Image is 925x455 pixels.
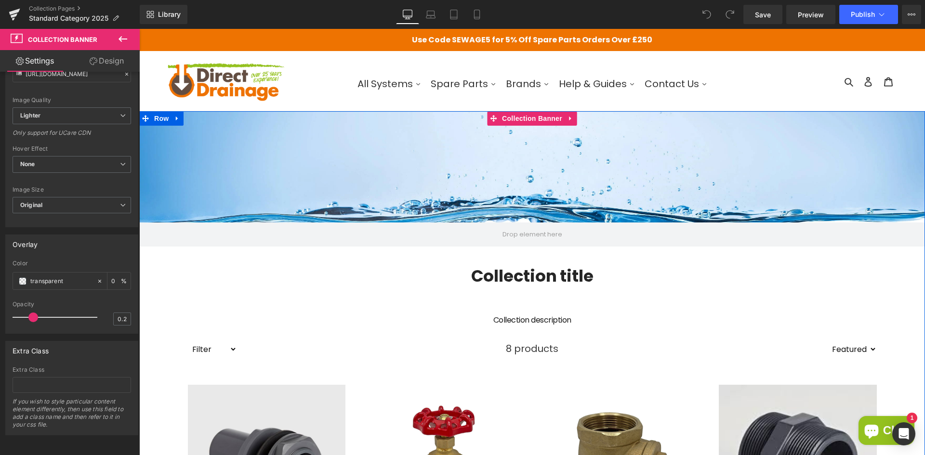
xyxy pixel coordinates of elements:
[72,50,142,72] a: Design
[13,301,131,308] div: Opacity
[419,5,442,24] a: Laptop
[396,5,419,24] a: Desktop
[13,97,131,104] div: Image Quality
[32,82,44,97] a: Expand / Collapse
[13,145,131,152] div: Hover Effect
[140,5,187,24] a: New Library
[30,276,92,286] input: Color
[39,285,747,298] div: Collection description
[218,48,274,62] span: All Systems
[13,398,131,435] div: If you wish to style particular content element differently, then use this field to add a class n...
[13,366,131,373] div: Extra Class
[213,42,287,62] a: All Systems
[415,42,501,62] a: Help & Guides
[39,237,747,257] h1: Collection title
[362,42,415,62] a: Brands
[13,82,32,97] span: Row
[501,42,573,62] a: Contact Us
[13,129,131,143] div: Only support for UCare CDN
[720,5,740,24] button: Redo
[442,5,465,24] a: Tablet
[465,5,489,24] a: Mobile
[755,10,771,20] span: Save
[20,201,42,208] b: Original
[902,5,921,24] button: More
[367,48,402,62] span: Brands
[839,5,898,24] button: Publish
[13,186,131,193] div: Image Size
[13,65,131,82] input: Link
[786,5,835,24] a: Preview
[716,387,778,418] inbox-online-store-chat: Shopify online store chat
[851,11,875,18] span: Publish
[291,48,349,62] span: Spare Parts
[505,48,560,62] span: Contact Us
[26,29,147,75] img: Direct Drainage
[420,48,488,62] span: Help & Guides
[13,260,131,267] div: Color
[425,82,438,97] a: Expand / Collapse
[798,10,824,20] span: Preview
[13,341,49,355] div: Extra Class
[29,14,108,22] span: Standard Category 2025
[20,112,40,119] b: Lighter
[287,42,362,62] a: Spare Parts
[20,160,35,168] b: None
[158,10,181,19] span: Library
[697,5,716,24] button: Undo
[29,5,140,13] a: Collection Pages
[892,422,915,445] div: Open Intercom Messenger
[28,36,97,43] span: Collection Banner
[360,82,425,97] span: Collection Banner
[107,273,131,289] div: %
[367,308,419,332] span: 8 products
[13,235,38,248] div: Overlay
